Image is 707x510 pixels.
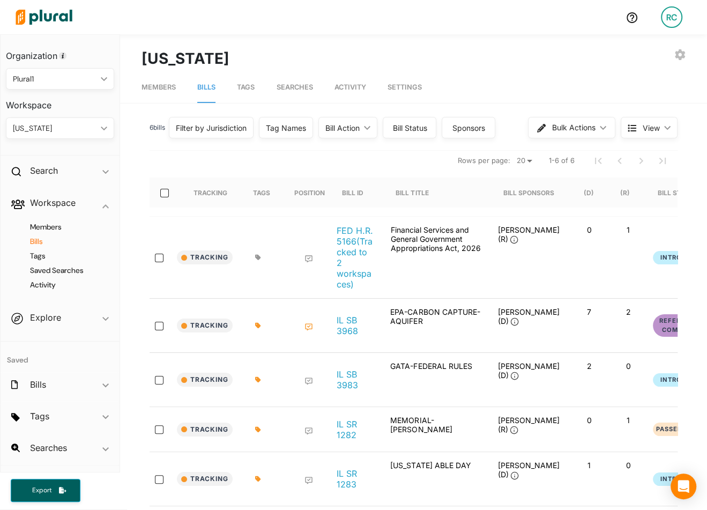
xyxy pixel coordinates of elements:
div: Bill Sponsors [503,189,554,197]
div: Plural1 [13,73,96,85]
a: Members [142,72,176,103]
a: IL SR 1282 [337,419,373,440]
a: Activity [17,280,109,290]
div: [US_STATE] [13,123,96,134]
div: Bill Sponsors [503,178,554,208]
button: Next Page [630,150,652,172]
div: Bill Status [390,122,429,134]
div: Position [294,178,325,208]
span: Settings [387,83,421,91]
h4: Bills [17,236,109,247]
span: 6 bill s [150,123,165,131]
div: Add tags [255,426,261,433]
button: Bulk Actions [528,117,615,138]
a: Tags [17,251,109,261]
div: EPA-CARBON CAPTURE-AQUIFER [382,307,489,344]
button: Tracking [177,373,233,387]
div: Open Intercom Messenger [671,474,696,499]
button: Tracking [177,472,233,486]
input: select-row-state-il-103rd-sr1282 [155,425,163,434]
button: Tracking [177,250,233,264]
a: RC [652,2,691,32]
div: Add Position Statement [304,377,313,386]
p: 7 [574,307,604,316]
button: Last Page [652,150,673,172]
input: select-row-state-il-103rd-sb3968 [155,322,163,330]
input: select-row-state-il-103rd-sr1283 [155,475,163,484]
div: (D) [583,189,593,197]
h4: Saved [1,342,120,368]
h2: Explore [30,312,61,323]
input: select-all-rows [160,189,169,197]
div: Tags [253,178,280,208]
p: 1 [574,461,604,470]
div: Position [294,189,325,197]
input: select-row-state-il-103rd-sb3983 [155,376,163,385]
div: Add tags [255,476,261,482]
a: Tags [237,72,255,103]
div: Financial Services and General Government Appropriations Act, 2026 [382,225,489,290]
button: Tracking [177,423,233,437]
span: Activity [334,83,366,91]
p: 0 [613,461,643,470]
p: 0 [574,225,604,234]
span: [PERSON_NAME] (D) [497,461,559,479]
div: Sponsors [449,122,488,134]
a: Settings [387,72,421,103]
p: 1 [613,225,643,234]
div: Add Position Statement [304,427,313,435]
div: Add Position Statement [304,323,313,331]
div: Add Position Statement [304,255,313,263]
p: 0 [574,416,604,425]
h2: Tags [30,410,49,422]
h4: Members [17,222,109,232]
h1: [US_STATE] [142,47,229,70]
div: Add Position Statement [304,476,313,485]
a: Activity [334,72,366,103]
div: RC [661,6,682,28]
h2: Search [30,165,58,176]
p: 2 [613,307,643,316]
button: Previous Page [609,150,630,172]
div: Tracking [194,189,227,197]
div: Add tags [255,376,261,383]
div: MEMORIAL-[PERSON_NAME] [382,416,489,443]
span: [PERSON_NAME] (D) [497,307,559,326]
span: Bulk Actions [552,124,596,131]
span: 1-6 of 6 [549,156,575,166]
div: Bill Action [325,122,360,134]
span: Searches [276,83,312,91]
div: (D) [583,178,603,208]
a: IL SR 1283 [337,468,373,490]
div: GATA-FEDERAL RULES [382,361,489,398]
div: Add tags [255,254,261,261]
button: Tracking [177,319,233,332]
input: select-row-federal-119-hr5166 [155,254,163,262]
h2: Workspace [30,197,76,209]
div: (R) [620,189,629,197]
a: Bills [197,72,215,103]
span: Tags [237,83,255,91]
div: Bill Title [396,189,428,197]
h3: Organization [6,40,114,64]
span: View [643,122,660,134]
div: Tracking [194,178,227,208]
div: Bill Status [657,189,698,197]
button: Export [11,479,80,502]
a: IL SB 3968 [337,315,373,336]
a: FED H.R. 5166(Tracked to 2 workspaces) [337,225,373,290]
a: Saved Searches [17,265,109,276]
h2: Bills [30,379,46,390]
div: (R) [620,178,639,208]
span: Export [25,486,59,495]
span: Rows per page: [458,156,510,166]
div: Bill ID [342,178,373,208]
p: 1 [613,416,643,425]
span: [PERSON_NAME] (R) [497,416,559,434]
h2: Searches [30,442,67,454]
p: 2 [574,361,604,371]
span: Bills [197,83,215,91]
